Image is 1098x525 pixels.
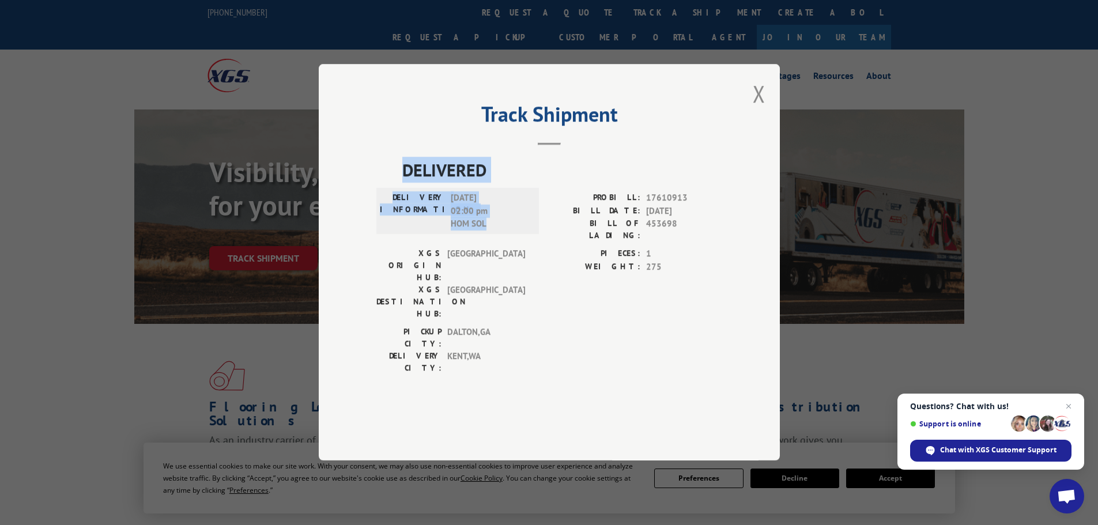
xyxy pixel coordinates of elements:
[646,260,722,274] span: 275
[753,78,765,109] button: Close modal
[376,350,442,375] label: DELIVERY CITY:
[1050,479,1084,513] div: Open chat
[910,440,1071,462] div: Chat with XGS Customer Support
[380,192,445,231] label: DELIVERY INFORMATION:
[646,192,722,205] span: 17610913
[376,326,442,350] label: PICKUP CITY:
[447,284,525,320] span: [GEOGRAPHIC_DATA]
[910,402,1071,411] span: Questions? Chat with us!
[646,218,722,242] span: 453698
[549,205,640,218] label: BILL DATE:
[402,157,722,183] span: DELIVERED
[646,205,722,218] span: [DATE]
[447,326,525,350] span: DALTON , GA
[549,260,640,274] label: WEIGHT:
[447,350,525,375] span: KENT , WA
[549,192,640,205] label: PROBILL:
[376,284,442,320] label: XGS DESTINATION HUB:
[376,248,442,284] label: XGS ORIGIN HUB:
[549,248,640,261] label: PIECES:
[910,420,1007,428] span: Support is online
[549,218,640,242] label: BILL OF LADING:
[646,248,722,261] span: 1
[451,192,529,231] span: [DATE] 02:00 pm HOM SOL
[1062,399,1076,413] span: Close chat
[940,445,1057,455] span: Chat with XGS Customer Support
[447,248,525,284] span: [GEOGRAPHIC_DATA]
[376,106,722,128] h2: Track Shipment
